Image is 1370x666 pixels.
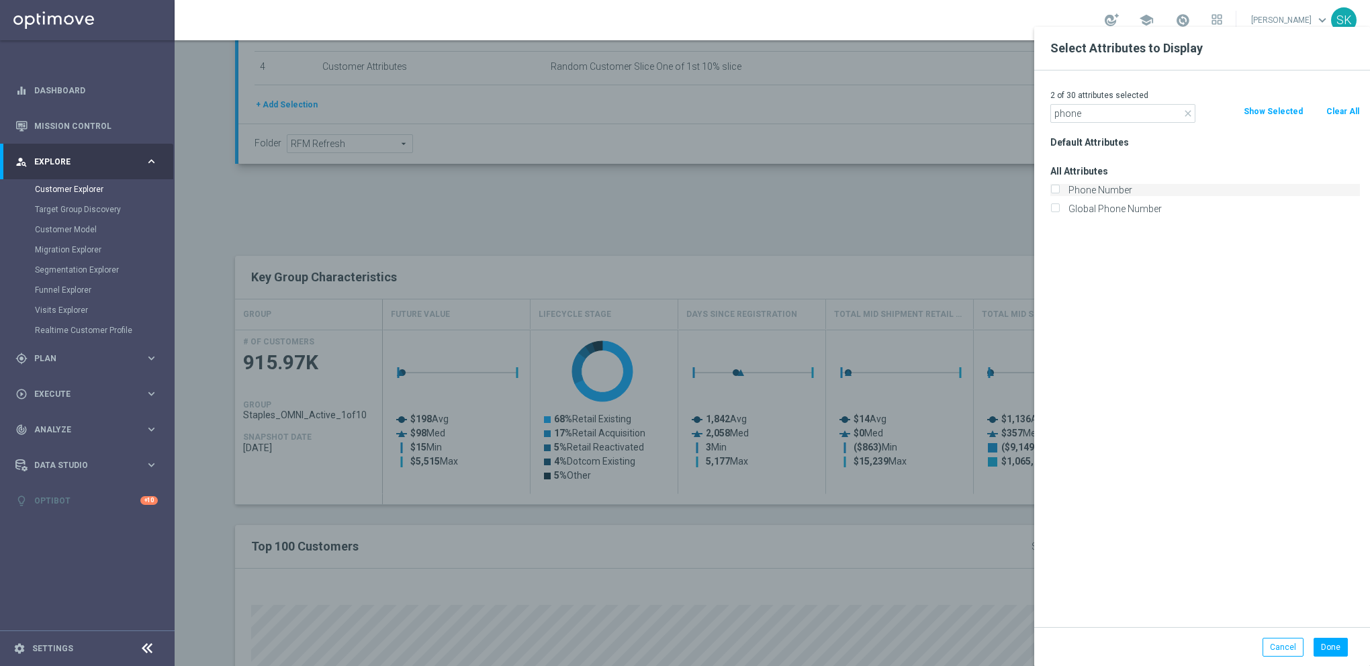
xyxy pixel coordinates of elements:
a: Dashboard [34,73,158,108]
button: Done [1314,638,1348,657]
button: Show Selected [1242,104,1304,119]
div: Data Studio [15,459,145,471]
div: Dashboard [15,73,158,108]
button: Mission Control [15,121,158,132]
a: Optibot [34,483,140,518]
button: gps_fixed Plan keyboard_arrow_right [15,353,158,364]
label: Phone Number [1064,184,1360,196]
i: keyboard_arrow_right [145,352,158,365]
div: +10 [140,496,158,505]
button: Cancel [1263,638,1304,657]
h3: All Attributes [1050,165,1360,177]
a: Customer Model [35,224,140,235]
span: school [1139,13,1154,28]
div: Explore [15,156,145,168]
div: Plan [15,352,145,365]
a: Customer Explorer [35,184,140,195]
i: keyboard_arrow_right [145,459,158,471]
button: play_circle_outline Execute keyboard_arrow_right [15,389,158,399]
i: keyboard_arrow_right [145,423,158,436]
div: Optibot [15,483,158,518]
div: Migration Explorer [35,240,173,260]
a: Segmentation Explorer [35,265,140,275]
input: Search [1050,104,1195,123]
a: Settings [32,645,73,653]
a: Funnel Explorer [35,285,140,295]
button: Clear All [1325,104,1361,119]
h3: Default Attributes [1050,136,1360,148]
div: Execute [15,388,145,400]
a: [PERSON_NAME]keyboard_arrow_down [1250,10,1331,30]
span: Explore [34,158,145,166]
i: keyboard_arrow_right [145,387,158,400]
i: equalizer [15,85,28,97]
i: lightbulb [15,495,28,507]
div: Visits Explorer [35,300,173,320]
div: Target Group Discovery [35,199,173,220]
h2: Select Attributes to Display [1050,40,1354,56]
span: keyboard_arrow_down [1315,13,1330,28]
span: Execute [34,390,145,398]
div: Mission Control [15,108,158,144]
i: settings [13,643,26,655]
button: person_search Explore keyboard_arrow_right [15,156,158,167]
div: Realtime Customer Profile [35,320,173,340]
div: SK [1331,7,1357,33]
i: play_circle_outline [15,388,28,400]
i: person_search [15,156,28,168]
span: Data Studio [34,461,145,469]
i: track_changes [15,424,28,436]
label: Global Phone Number [1064,203,1360,215]
div: Segmentation Explorer [35,260,173,280]
span: Plan [34,354,145,363]
div: Analyze [15,424,145,436]
p: 2 of 30 attributes selected [1050,90,1360,101]
div: Funnel Explorer [35,280,173,300]
a: Mission Control [34,108,158,144]
div: Customer Explorer [35,179,173,199]
button: lightbulb Optibot +10 [15,495,158,506]
i: gps_fixed [15,352,28,365]
a: Migration Explorer [35,244,140,255]
a: Visits Explorer [35,305,140,316]
i: close [1183,108,1193,119]
button: track_changes Analyze keyboard_arrow_right [15,424,158,435]
span: Analyze [34,426,145,434]
a: Realtime Customer Profile [35,325,140,336]
a: Target Group Discovery [35,204,140,215]
button: equalizer Dashboard [15,85,158,96]
button: Data Studio keyboard_arrow_right [15,460,158,471]
div: Customer Model [35,220,173,240]
i: keyboard_arrow_right [145,155,158,168]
